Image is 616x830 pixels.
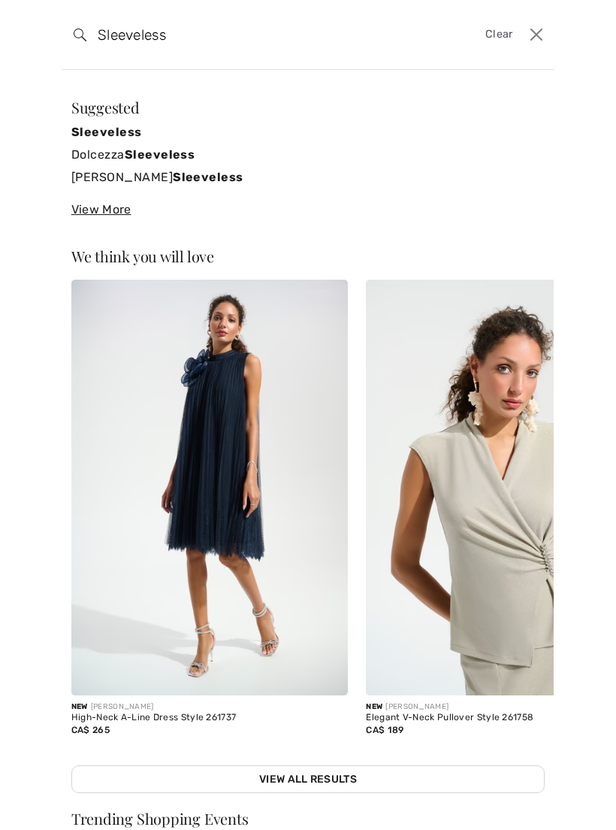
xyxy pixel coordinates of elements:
[71,765,545,793] a: View All Results
[71,201,545,219] div: View More
[485,26,513,43] span: Clear
[71,811,545,826] div: Trending Shopping Events
[74,29,86,41] img: search the website
[366,725,403,735] span: CA$ 189
[71,725,110,735] span: CA$ 265
[71,121,545,144] a: Sleeveless
[525,23,548,47] button: Close
[86,12,424,57] input: TYPE TO SEARCH
[173,170,243,184] strong: Sleeveless
[71,125,142,139] strong: Sleeveless
[35,11,66,24] span: Chat
[71,246,214,266] span: We think you will love
[71,280,349,695] img: High-Neck A-Line Dress Style 261737. Midnight Blue
[71,713,349,723] div: High-Neck A-Line Dress Style 261737
[71,701,349,713] div: [PERSON_NAME]
[366,702,382,711] span: New
[125,147,195,162] strong: Sleeveless
[71,100,545,115] div: Suggested
[71,166,545,189] a: [PERSON_NAME]Sleeveless
[71,144,545,166] a: DolcezzaSleeveless
[71,702,88,711] span: New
